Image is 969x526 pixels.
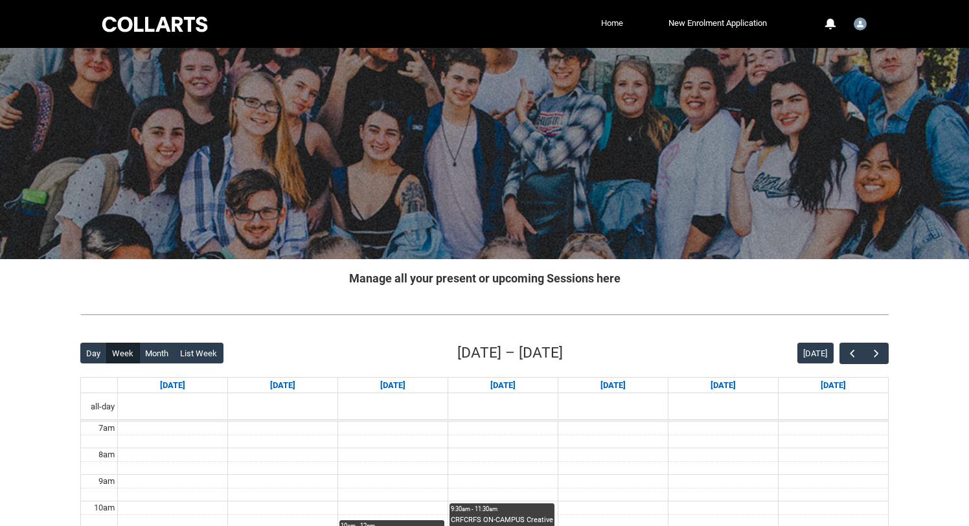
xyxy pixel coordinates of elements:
[818,378,849,393] a: Go to September 20, 2025
[174,343,223,363] button: List Week
[80,269,889,287] h2: Manage all your present or upcoming Sessions here
[598,14,626,33] a: Home
[96,422,117,435] div: 7am
[157,378,188,393] a: Go to September 14, 2025
[665,14,770,33] a: New Enrolment Application
[106,343,140,363] button: Week
[850,12,870,33] button: User Profile Student.nsettle.20253350
[864,343,889,364] button: Next Week
[80,308,889,321] img: REDU_GREY_LINE
[854,17,867,30] img: Student.nsettle.20253350
[80,343,107,363] button: Day
[457,342,563,364] h2: [DATE] – [DATE]
[96,448,117,461] div: 8am
[598,378,628,393] a: Go to September 18, 2025
[139,343,175,363] button: Month
[708,378,738,393] a: Go to September 19, 2025
[88,400,117,413] span: all-day
[268,378,298,393] a: Go to September 15, 2025
[96,475,117,488] div: 9am
[488,378,518,393] a: Go to September 17, 2025
[797,343,834,363] button: [DATE]
[451,505,554,514] div: 9:30am - 11:30am
[91,501,117,514] div: 10am
[839,343,864,364] button: Previous Week
[378,378,408,393] a: Go to September 16, 2025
